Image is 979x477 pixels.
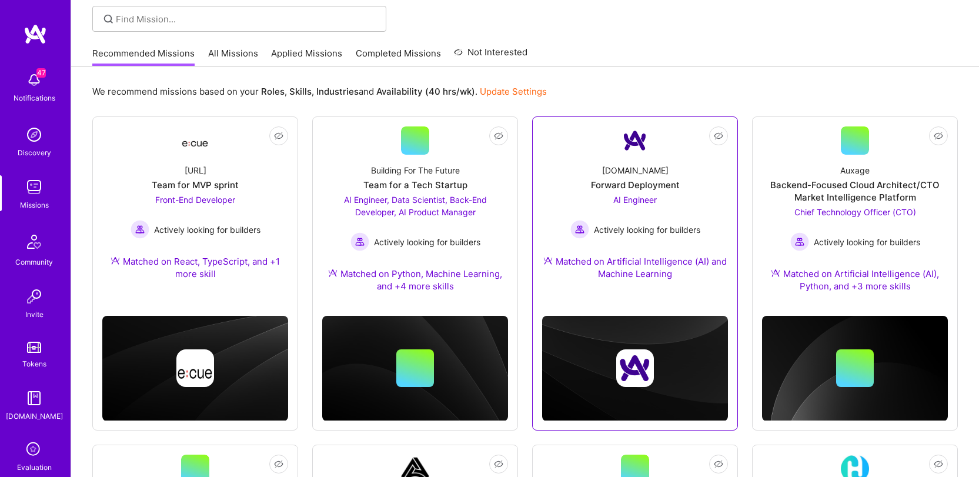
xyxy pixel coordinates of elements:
[116,13,377,25] input: Find Mission...
[840,164,870,176] div: Auxage
[20,199,49,211] div: Missions
[934,131,943,141] i: icon EyeClosed
[92,47,195,66] a: Recommended Missions
[762,268,948,292] div: Matched on Artificial Intelligence (AI), Python, and +3 more skills
[20,228,48,256] img: Community
[322,126,508,306] a: Building For The FutureTeam for a Tech StartupAI Engineer, Data Scientist, Back-End Developer, AI...
[542,126,728,294] a: Company Logo[DOMAIN_NAME]Forward DeploymentAI Engineer Actively looking for buildersActively look...
[6,410,63,422] div: [DOMAIN_NAME]
[322,268,508,292] div: Matched on Python, Machine Learning, and +4 more skills
[102,255,288,280] div: Matched on React, TypeScript, and +1 more skill
[102,126,288,294] a: Company Logo[URL]Team for MVP sprintFront-End Developer Actively looking for buildersActively loo...
[771,268,780,278] img: Ateam Purple Icon
[714,131,723,141] i: icon EyeClosed
[17,461,52,473] div: Evaluation
[208,47,258,66] a: All Missions
[274,459,283,469] i: icon EyeClosed
[454,45,527,66] a: Not Interested
[494,131,503,141] i: icon EyeClosed
[22,175,46,199] img: teamwork
[494,459,503,469] i: icon EyeClosed
[274,131,283,141] i: icon EyeClosed
[570,220,589,239] img: Actively looking for builders
[152,179,239,191] div: Team for MVP sprint
[22,123,46,146] img: discovery
[594,224,700,236] span: Actively looking for builders
[714,459,723,469] i: icon EyeClosed
[181,130,209,151] img: Company Logo
[92,85,547,98] p: We recommend missions based on your , , and .
[350,232,369,251] img: Actively looking for builders
[24,24,47,45] img: logo
[15,256,53,268] div: Community
[185,164,206,176] div: [URL]
[111,256,120,265] img: Ateam Purple Icon
[22,386,46,410] img: guide book
[790,232,809,251] img: Actively looking for builders
[542,316,728,421] img: cover
[543,256,553,265] img: Ateam Purple Icon
[616,349,654,387] img: Company logo
[814,236,920,248] span: Actively looking for builders
[289,86,312,97] b: Skills
[344,195,487,217] span: AI Engineer, Data Scientist, Back-End Developer, AI Product Manager
[322,316,508,421] img: cover
[363,179,467,191] div: Team for a Tech Startup
[794,207,916,217] span: Chief Technology Officer (CTO)
[934,459,943,469] i: icon EyeClosed
[18,146,51,159] div: Discovery
[480,86,547,97] a: Update Settings
[328,268,338,278] img: Ateam Purple Icon
[25,308,44,321] div: Invite
[762,126,948,306] a: AuxageBackend-Focused Cloud Architect/CTO Market Intelligence PlatformChief Technology Officer (C...
[22,68,46,92] img: bell
[316,86,359,97] b: Industries
[621,126,649,155] img: Company Logo
[376,86,475,97] b: Availability (40 hrs/wk)
[261,86,285,97] b: Roles
[27,342,41,353] img: tokens
[271,47,342,66] a: Applied Missions
[102,316,288,421] img: cover
[23,439,45,461] i: icon SelectionTeam
[36,68,46,78] span: 47
[14,92,55,104] div: Notifications
[591,179,680,191] div: Forward Deployment
[542,255,728,280] div: Matched on Artificial Intelligence (AI) and Machine Learning
[762,179,948,204] div: Backend-Focused Cloud Architect/CTO Market Intelligence Platform
[102,12,115,26] i: icon SearchGrey
[371,164,460,176] div: Building For The Future
[762,316,948,421] img: cover
[613,195,657,205] span: AI Engineer
[22,285,46,308] img: Invite
[22,358,46,370] div: Tokens
[154,224,260,236] span: Actively looking for builders
[131,220,149,239] img: Actively looking for builders
[374,236,480,248] span: Actively looking for builders
[176,349,214,387] img: Company logo
[356,47,441,66] a: Completed Missions
[155,195,235,205] span: Front-End Developer
[602,164,669,176] div: [DOMAIN_NAME]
